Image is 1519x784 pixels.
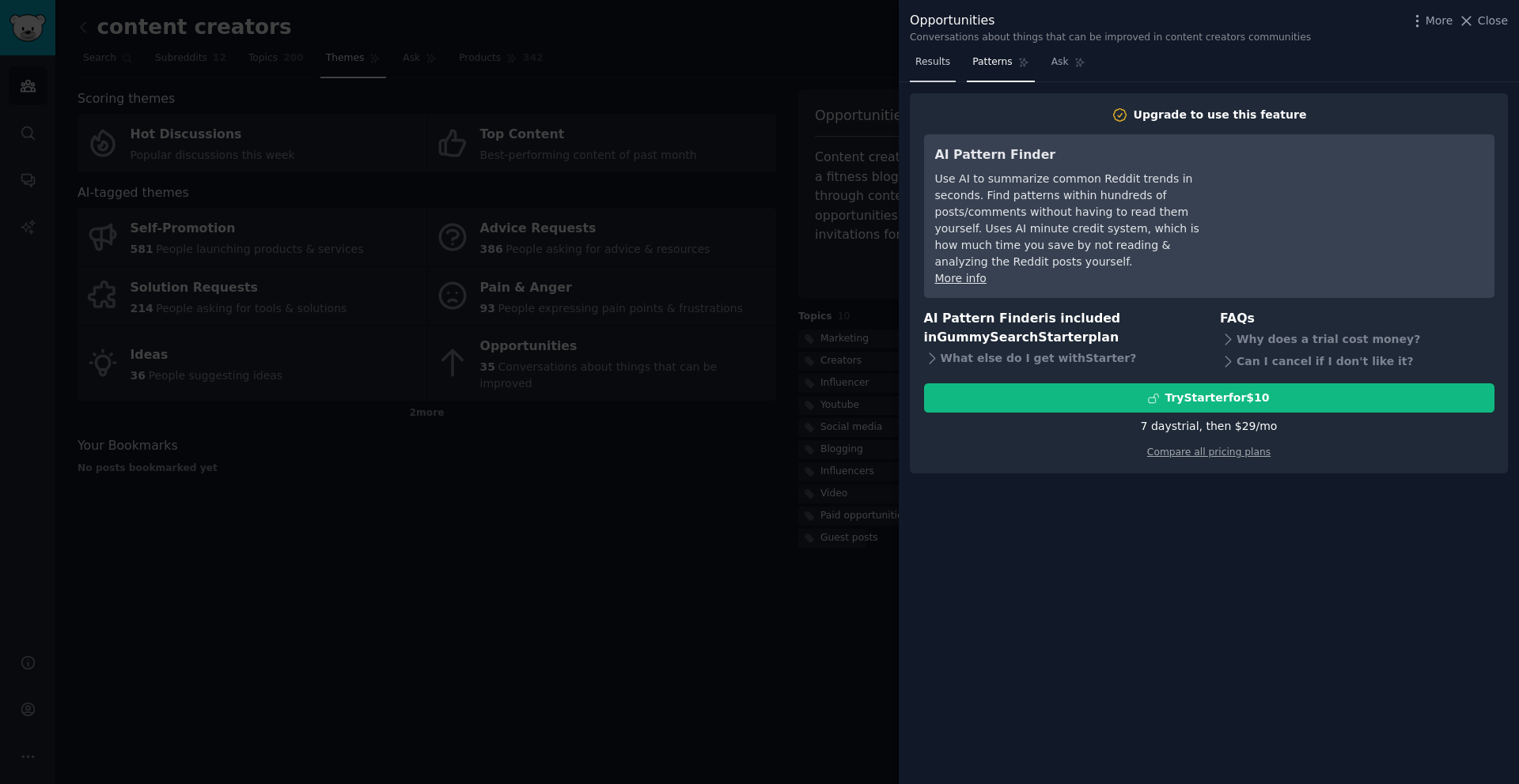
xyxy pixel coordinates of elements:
[1147,447,1271,458] a: Compare all pricing plans
[972,55,1012,70] span: Patterns
[915,55,950,70] span: Results
[967,50,1034,82] a: Patterns
[1141,418,1278,435] div: 7 days trial, then $ 29 /mo
[910,31,1311,45] div: Conversations about things that can be improved in content creators communities
[1478,13,1508,29] span: Close
[935,145,1224,165] h3: AI Pattern Finder
[1165,390,1269,406] div: Try Starter for $10
[1134,107,1307,123] div: Upgrade to use this feature
[1246,145,1483,264] iframe: YouTube video player
[910,50,956,82] a: Results
[924,348,1199,370] div: What else do I get with Starter ?
[1426,13,1453,29] span: More
[935,171,1224,270] div: Use AI to summarize common Reddit trends in seconds. Find patterns within hundreds of posts/comme...
[1046,50,1091,82] a: Ask
[935,272,987,285] a: More info
[1051,55,1069,70] span: Ask
[924,309,1199,348] h3: AI Pattern Finder is included in plan
[1220,309,1494,329] h3: FAQs
[1458,13,1508,29] button: Close
[910,11,1311,31] div: Opportunities
[937,330,1088,345] span: GummySearch Starter
[1220,350,1494,372] div: Can I cancel if I don't like it?
[1220,328,1494,350] div: Why does a trial cost money?
[924,383,1494,413] button: TryStarterfor$10
[1409,13,1453,29] button: More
